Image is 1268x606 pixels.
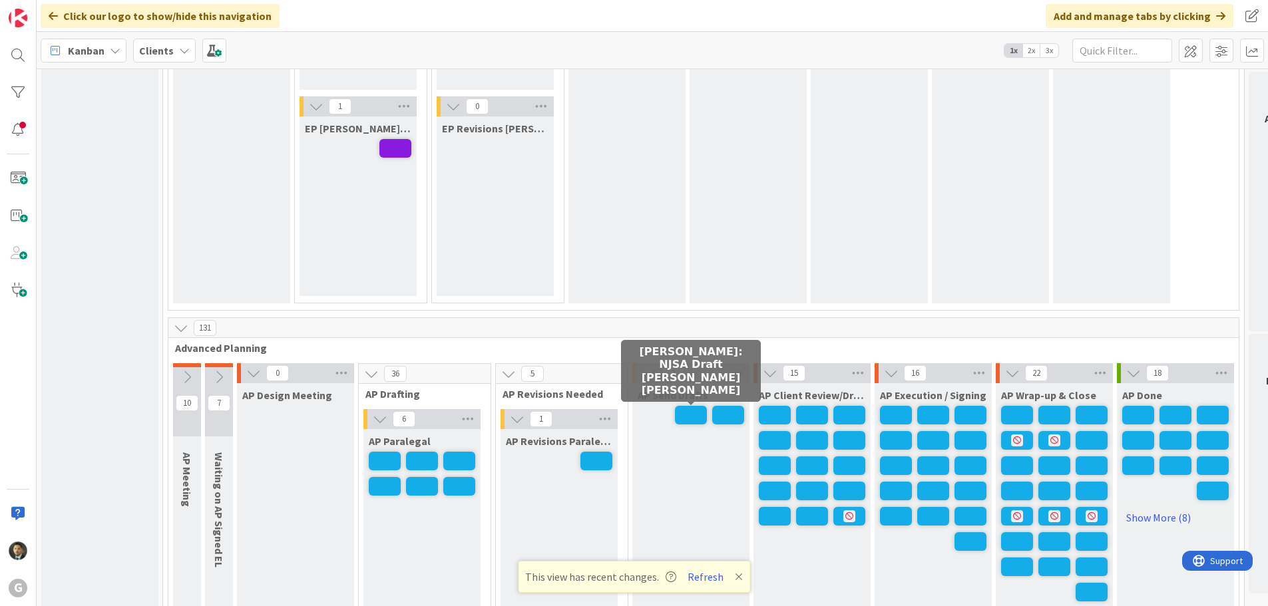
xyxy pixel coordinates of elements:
[208,395,230,411] span: 7
[305,122,411,135] span: EP Brad/Jonas
[759,388,865,402] span: AP Client Review/Draft Review Meeting
[880,388,986,402] span: AP Execution / Signing
[1146,365,1169,381] span: 18
[28,2,61,18] span: Support
[212,452,226,567] span: Waiting on AP Signed EL
[68,43,105,59] span: Kanban
[242,388,332,402] span: AP Design Meeting
[1040,44,1058,57] span: 3x
[503,387,611,400] span: AP Revisions Needed
[384,366,407,382] span: 36
[41,4,280,28] div: Click our logo to show/hide this navigation
[176,395,198,411] span: 10
[1072,39,1172,63] input: Quick Filter...
[365,387,474,400] span: AP Drafting
[525,569,676,585] span: This view has recent changes.
[1004,44,1022,57] span: 1x
[9,579,27,597] div: G
[1046,4,1233,28] div: Add and manage tabs by clicking
[266,365,289,381] span: 0
[506,434,612,448] span: AP Revisions Paralegal
[783,365,805,381] span: 15
[1025,365,1048,381] span: 22
[175,341,1222,355] span: Advanced Planning
[329,98,351,114] span: 1
[9,9,27,27] img: Visit kanbanzone.com
[521,366,544,382] span: 5
[1122,388,1162,402] span: AP Done
[194,320,216,336] span: 131
[466,98,489,114] span: 0
[442,122,548,135] span: EP Revisions Brad/Jonas
[530,411,552,427] span: 1
[626,345,755,396] h5: [PERSON_NAME]: NJSA Draft [PERSON_NAME] [PERSON_NAME]
[683,568,728,585] button: Refresh
[1022,44,1040,57] span: 2x
[180,452,194,507] span: AP Meeting
[1122,507,1229,528] a: Show More (8)
[139,44,174,57] b: Clients
[369,434,431,448] span: AP Paralegal
[904,365,927,381] span: 16
[9,541,27,560] img: CG
[1001,388,1096,402] span: AP Wrap-up & Close
[393,411,415,427] span: 6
